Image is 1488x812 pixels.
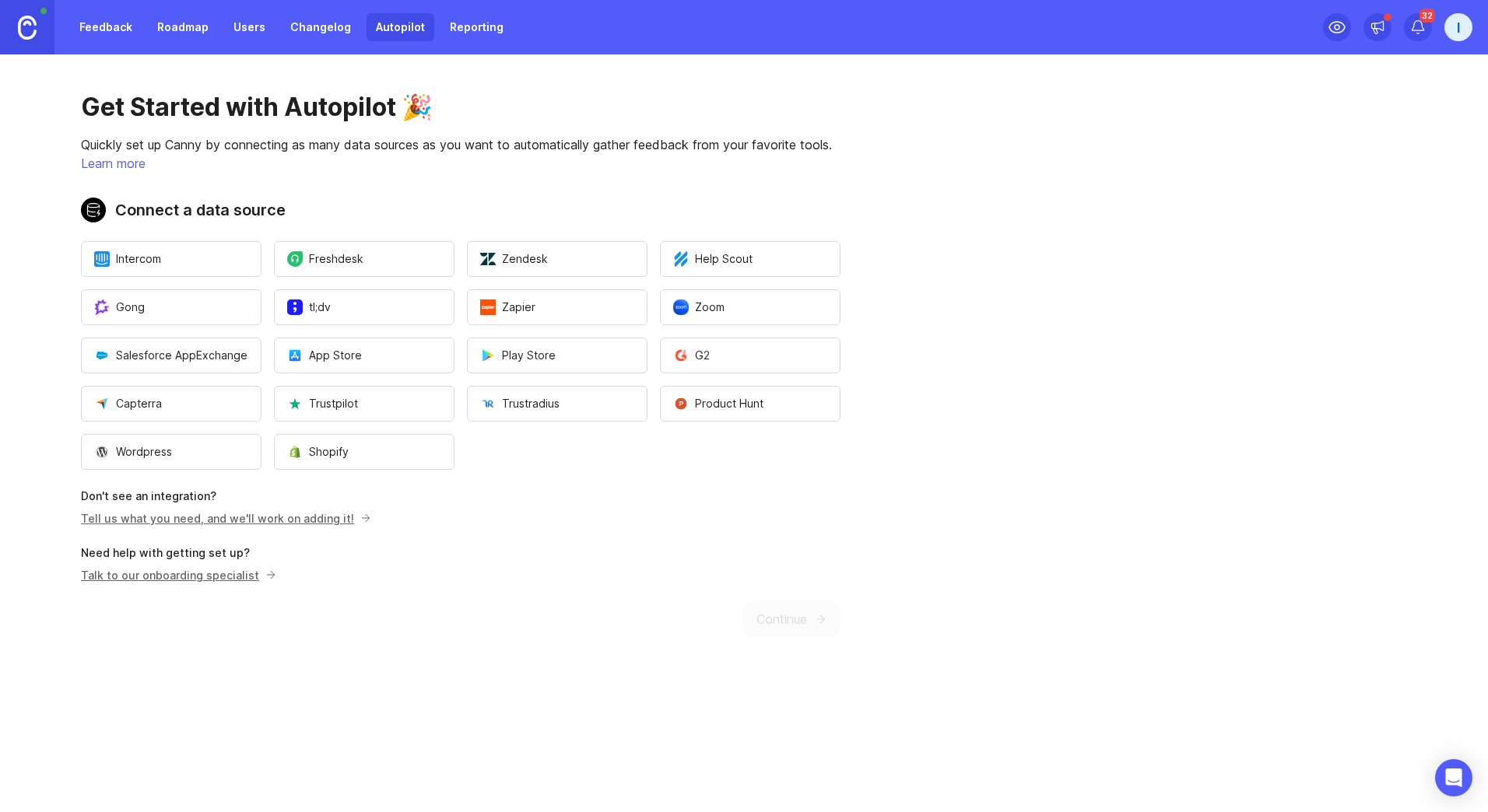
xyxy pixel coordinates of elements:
[1420,9,1435,23] span: 32
[467,338,647,373] button: Open a modal to start the flow of installing Play Store.
[440,13,513,41] a: Reporting
[274,434,454,470] button: Open a modal to start the flow of installing Shopify.
[81,289,261,325] button: Open a modal to start the flow of installing Gong.
[148,13,218,41] a: Roadmap
[81,135,841,154] p: Quickly set up Canny by connecting as many data sources as you want to automatically gather feedb...
[281,13,360,41] a: Changelog
[480,251,548,267] span: Zendesk
[94,444,172,460] span: Wordpress
[81,488,841,504] p: Don't see an integration?
[660,386,841,422] button: Open a modal to start the flow of installing Product Hunt.
[467,386,647,422] button: Open a modal to start the flow of installing Trustradius.
[70,13,142,41] a: Feedback
[480,299,535,315] span: Zapier
[673,251,753,267] span: Help Scout
[480,348,556,363] span: Play Store
[81,512,367,525] a: Tell us what you need, and we'll work on adding it!
[287,396,358,411] span: Trustpilot
[81,92,841,123] h1: Get Started with Autopilot 🎉
[660,338,841,373] button: Open a modal to start the flow of installing G2.
[287,251,363,267] span: Freshdesk
[274,241,454,277] button: Open a modal to start the flow of installing Freshdesk.
[94,251,161,267] span: Intercom
[480,396,560,411] span: Trustradius
[274,338,454,373] button: Open a modal to start the flow of installing App Store.
[660,289,841,325] button: Open a modal to start the flow of installing Zoom.
[81,567,277,583] button: Talk to our onboarding specialist
[94,348,247,363] span: Salesforce AppExchange
[287,299,331,315] span: tl;dv
[81,198,841,222] h2: Connect a data source
[287,444,349,460] span: Shopify
[673,396,763,411] span: Product Hunt
[224,13,275,41] a: Users
[673,348,710,363] span: G2
[94,299,145,315] span: Gong
[18,16,37,40] img: Canny Home
[1444,13,1472,41] button: I
[81,567,272,583] p: Talk to our onboarding specialist
[94,396,162,411] span: Capterra
[274,289,454,325] button: Open a modal to start the flow of installing tl;dv.
[81,386,261,422] button: Open a modal to start the flow of installing Capterra.
[367,13,434,41] a: Autopilot
[81,156,146,171] a: Learn more
[274,386,454,422] button: Open a modal to start the flow of installing Trustpilot.
[81,545,841,561] p: Need help with getting set up?
[467,289,647,325] button: Open a modal to start the flow of installing Zapier.
[1435,759,1472,796] div: Open Intercom Messenger
[81,434,261,470] button: Open a modal to start the flow of installing Wordpress.
[660,241,841,277] button: Open a modal to start the flow of installing Help Scout.
[81,241,261,277] button: Open a modal to start the flow of installing Intercom.
[467,241,647,277] button: Open a modal to start the flow of installing Zendesk.
[287,348,362,363] span: App Store
[673,299,725,315] span: Zoom
[81,338,261,373] button: Open a modal to start the flow of installing Salesforce AppExchange.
